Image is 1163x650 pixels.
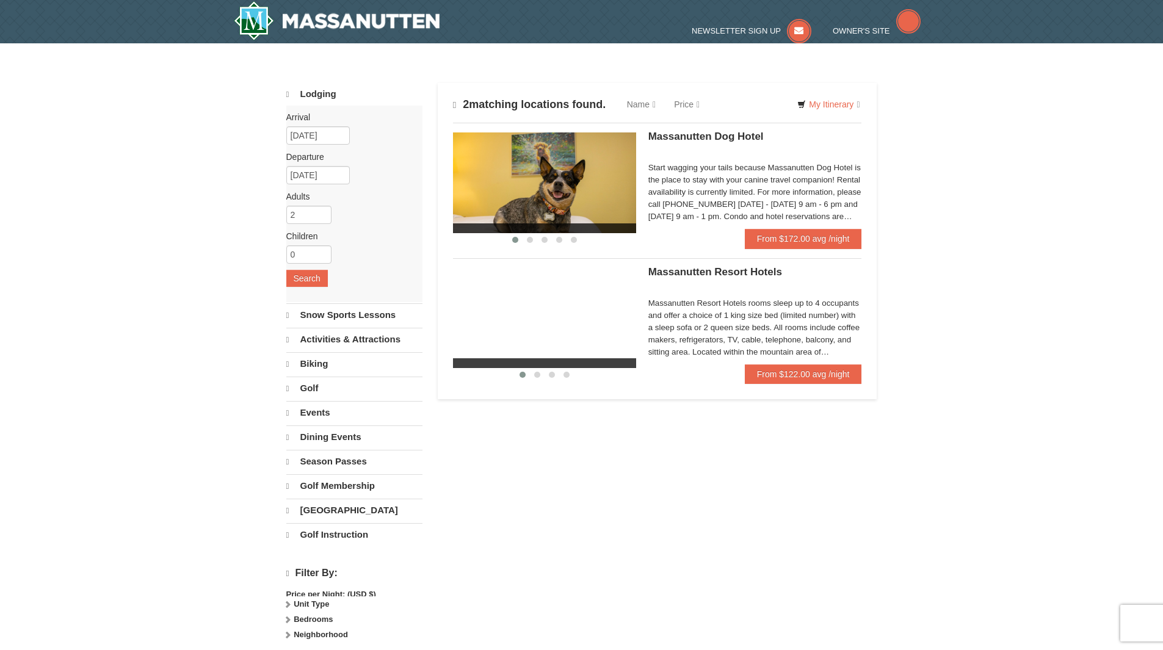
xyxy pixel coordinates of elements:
[692,26,781,35] span: Newsletter Sign Up
[745,364,862,384] a: From $122.00 avg /night
[789,95,868,114] a: My Itinerary
[286,523,422,546] a: Golf Instruction
[286,230,413,242] label: Children
[286,568,422,579] h4: Filter By:
[648,131,764,142] span: Massanutten Dog Hotel
[286,303,422,327] a: Snow Sports Lessons
[665,92,709,117] a: Price
[286,83,422,106] a: Lodging
[286,270,328,287] button: Search
[286,401,422,424] a: Events
[648,297,862,358] div: Massanutten Resort Hotels rooms sleep up to 4 occupants and offer a choice of 1 king size bed (li...
[286,590,376,599] strong: Price per Night: (USD $)
[745,229,862,248] a: From $172.00 avg /night
[286,450,422,473] a: Season Passes
[286,151,413,163] label: Departure
[286,474,422,497] a: Golf Membership
[833,26,890,35] span: Owner's Site
[286,352,422,375] a: Biking
[648,266,782,278] span: Massanutten Resort Hotels
[286,499,422,522] a: [GEOGRAPHIC_DATA]
[286,425,422,449] a: Dining Events
[833,26,921,35] a: Owner's Site
[286,328,422,351] a: Activities & Attractions
[692,26,811,35] a: Newsletter Sign Up
[294,630,348,639] strong: Neighborhood
[234,1,440,40] img: Massanutten Resort Logo
[294,599,329,608] strong: Unit Type
[648,162,862,223] div: Start wagging your tails because Massanutten Dog Hotel is the place to stay with your canine trav...
[234,1,440,40] a: Massanutten Resort
[618,92,665,117] a: Name
[286,190,413,203] label: Adults
[294,615,333,624] strong: Bedrooms
[286,377,422,400] a: Golf
[286,111,413,123] label: Arrival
